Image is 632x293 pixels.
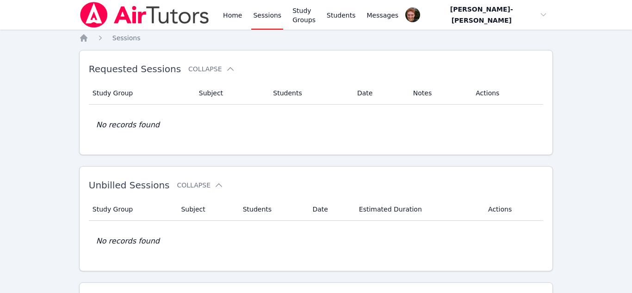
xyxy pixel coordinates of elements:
[267,82,352,105] th: Students
[112,33,141,43] a: Sessions
[483,198,543,221] th: Actions
[175,198,237,221] th: Subject
[89,82,193,105] th: Study Group
[89,198,176,221] th: Study Group
[89,180,170,191] span: Unbilled Sessions
[193,82,268,105] th: Subject
[307,198,353,221] th: Date
[188,64,235,74] button: Collapse
[177,181,223,190] button: Collapse
[367,11,399,20] span: Messages
[470,82,543,105] th: Actions
[89,105,544,145] td: No records found
[112,34,141,42] span: Sessions
[79,2,210,28] img: Air Tutors
[353,198,483,221] th: Estimated Duration
[237,198,307,221] th: Students
[89,221,544,262] td: No records found
[89,63,181,75] span: Requested Sessions
[408,82,470,105] th: Notes
[79,33,553,43] nav: Breadcrumb
[352,82,408,105] th: Date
